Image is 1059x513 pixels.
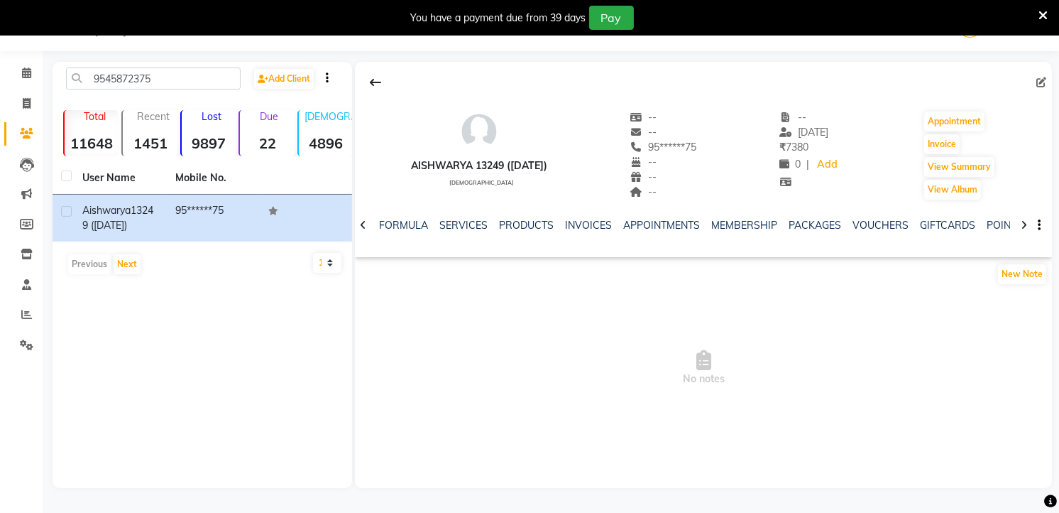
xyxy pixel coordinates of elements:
button: View Album [924,180,981,200]
input: Search by Name/Mobile/Email/Code [66,67,241,90]
a: PACKAGES [789,219,841,232]
a: SERVICES [439,219,488,232]
span: No notes [355,297,1052,439]
a: PRODUCTS [499,219,554,232]
div: aishwarya 13249 ([DATE]) [411,158,547,173]
a: MEMBERSHIP [711,219,777,232]
strong: 1451 [123,134,177,152]
a: POINTS [987,219,1023,232]
th: User Name [74,162,167,195]
button: Next [114,254,141,274]
span: [DEMOGRAPHIC_DATA] [449,179,514,186]
span: [DATE] [779,126,828,139]
span: -- [630,111,657,124]
a: VOUCHERS [852,219,909,232]
strong: 22 [240,134,294,152]
strong: 9897 [182,134,236,152]
div: Back to Client [361,69,390,96]
a: Add [815,155,840,175]
button: View Summary [924,157,994,177]
th: Mobile No. [167,162,260,195]
a: GIFTCARDS [920,219,975,232]
span: aishwarya [82,204,131,217]
span: 7380 [779,141,808,153]
strong: 4896 [299,134,353,152]
p: Recent [128,110,177,123]
p: [DEMOGRAPHIC_DATA] [304,110,353,123]
p: Due [243,110,294,123]
button: Appointment [924,112,984,131]
span: -- [630,171,657,183]
span: 0 [779,158,801,171]
a: APPOINTMENTS [623,219,700,232]
p: Total [70,110,119,123]
span: -- [630,185,657,198]
button: New Note [998,264,1046,284]
a: Add Client [254,69,314,89]
span: | [806,157,809,172]
span: ₹ [779,141,786,153]
span: -- [779,111,806,124]
img: avatar [458,110,500,153]
div: You have a payment due from 39 days [411,11,586,26]
span: -- [630,156,657,168]
button: Pay [589,6,634,30]
a: INVOICES [565,219,612,232]
span: -- [630,126,657,139]
button: Invoice [924,134,960,154]
strong: 11648 [65,134,119,152]
p: Lost [187,110,236,123]
a: FORMULA [379,219,428,232]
